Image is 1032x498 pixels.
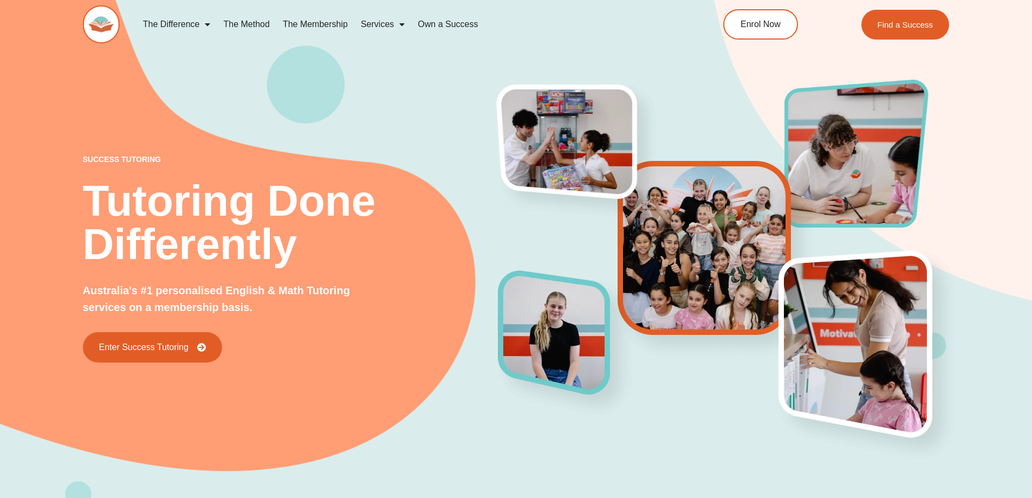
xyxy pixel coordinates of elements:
[861,10,950,40] a: Find a Success
[354,12,411,37] a: Services
[137,12,217,37] a: The Difference
[83,282,387,316] p: Australia's #1 personalised English & Math Tutoring services on a membership basis.
[411,12,484,37] a: Own a Success
[83,332,222,363] a: Enter Success Tutoring
[137,12,674,37] nav: Menu
[83,179,499,266] h2: Tutoring Done Differently
[217,12,276,37] a: The Method
[99,343,189,352] span: Enter Success Tutoring
[878,21,933,29] span: Find a Success
[83,156,499,163] p: success tutoring
[723,9,798,40] a: Enrol Now
[276,12,354,37] a: The Membership
[741,20,781,29] span: Enrol Now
